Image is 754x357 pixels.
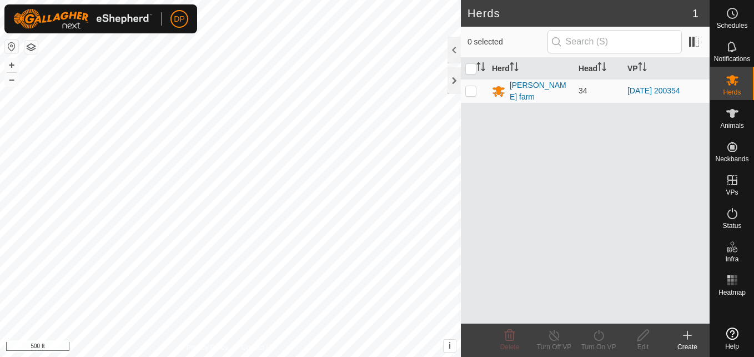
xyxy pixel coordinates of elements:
span: Neckbands [715,156,748,162]
button: + [5,58,18,72]
a: Privacy Policy [187,343,228,353]
span: Schedules [716,22,747,29]
div: [PERSON_NAME] farm [510,80,570,103]
span: 1 [692,5,698,22]
th: Herd [487,58,574,80]
p-sorticon: Activate to sort [510,64,519,73]
a: [DATE] 200354 [627,86,680,95]
span: Animals [720,122,744,129]
button: Reset Map [5,40,18,53]
span: Herds [723,89,741,96]
p-sorticon: Activate to sort [638,64,647,73]
p-sorticon: Activate to sort [597,64,606,73]
button: Map Layers [24,41,38,54]
input: Search (S) [547,30,682,53]
span: 34 [579,86,587,95]
span: DP [174,13,184,25]
div: Turn Off VP [532,342,576,352]
span: Status [722,222,741,229]
div: Create [665,342,710,352]
th: VP [623,58,710,80]
span: i [449,341,451,350]
span: Notifications [714,56,750,62]
h2: Herds [468,7,692,20]
span: Infra [725,256,738,262]
span: Delete [500,343,520,351]
th: Head [574,58,623,80]
div: Turn On VP [576,342,621,352]
span: VPs [726,189,738,196]
a: Help [710,323,754,354]
p-sorticon: Activate to sort [476,64,485,73]
div: Edit [621,342,665,352]
span: Heatmap [718,289,746,296]
span: 0 selected [468,36,547,48]
button: – [5,73,18,86]
img: Gallagher Logo [13,9,152,29]
a: Contact Us [242,343,274,353]
span: Help [725,343,739,350]
button: i [444,340,456,352]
